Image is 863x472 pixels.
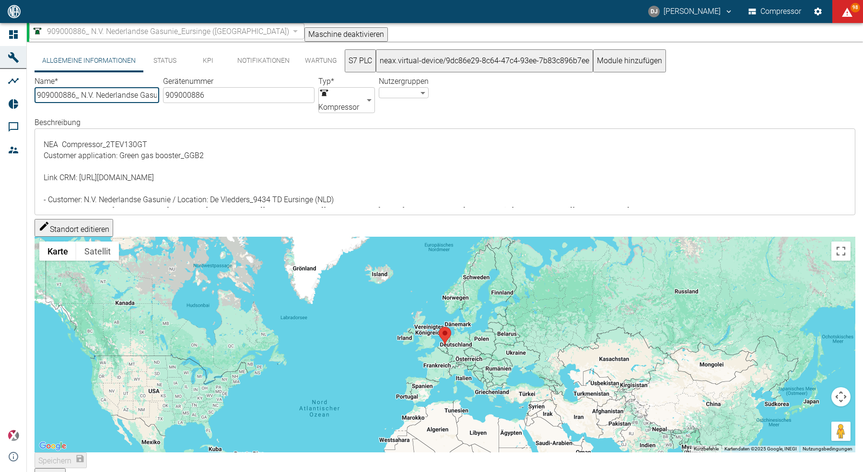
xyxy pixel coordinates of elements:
button: Allgemeine Informationen [35,49,143,72]
button: david.jasper@nea-x.de [647,3,735,20]
button: KPI [187,49,230,72]
button: Einstellungen [809,3,827,20]
input: Name [35,87,159,103]
label: Beschreibung [35,118,81,127]
input: Gerätenummer [163,87,315,103]
div: DJ [648,6,660,17]
button: Wartung [297,49,345,72]
label: Gerätenummer [163,77,213,86]
button: neax.virtual-device/9dc86e29-8c64-47c4-93ee-7b83c896b7ee [376,49,593,72]
label: Nutzergruppen [379,77,429,86]
button: Speichern [35,452,87,468]
button: Standort editieren [35,219,113,237]
span: 909000886_ N.V. Nederlandse Gasunie_Eursinge ([GEOGRAPHIC_DATA]) [47,26,289,37]
button: Module hinzufügen [593,49,666,72]
label: Typ * [318,77,334,86]
button: Maschine deaktivieren [304,27,388,42]
button: Notifikationen [230,49,297,72]
span: Kompressor [318,102,359,113]
img: logo [7,5,22,18]
button: Status [143,49,187,72]
span: 98 [851,3,860,12]
button: Compressor [746,3,804,20]
label: Name * [35,77,58,86]
button: S7 PLC [345,49,376,72]
a: 909000886_ N.V. Nederlandse Gasunie_Eursinge ([GEOGRAPHIC_DATA]) [32,25,289,37]
img: Xplore Logo [8,430,19,441]
textarea: NEA Compressor_2TEV130GT Customer application: Green gas booster_GGB2 Link CRM: [URL][DOMAIN_NAME... [41,137,849,207]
